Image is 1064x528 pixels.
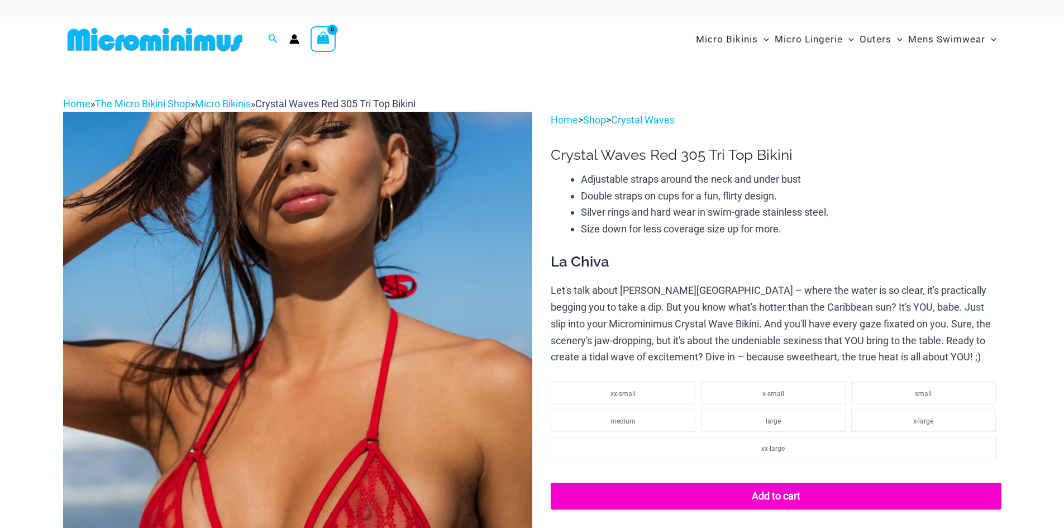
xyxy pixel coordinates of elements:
[551,112,1001,129] p: > >
[761,445,785,453] span: xx-large
[268,32,278,46] a: Search icon link
[851,410,996,432] li: x-large
[581,171,1001,188] li: Adjustable straps around the neck and under bust
[775,25,843,54] span: Micro Lingerie
[758,25,769,54] span: Menu Toggle
[857,22,905,56] a: OutersMenu ToggleMenu Toggle
[772,22,857,56] a: Micro LingerieMenu ToggleMenu Toggle
[551,114,578,126] a: Home
[693,22,772,56] a: Micro BikinisMenu ToggleMenu Toggle
[551,146,1001,164] h1: Crystal Waves Red 305 Tri Top Bikini
[581,188,1001,204] li: Double straps on cups for a fun, flirty design.
[610,390,636,398] span: xx-small
[551,410,695,432] li: medium
[913,417,933,425] span: x-large
[985,25,996,54] span: Menu Toggle
[610,417,636,425] span: medium
[908,25,985,54] span: Mens Swimwear
[851,382,996,405] li: small
[905,22,999,56] a: Mens SwimwearMenu ToggleMenu Toggle
[766,417,781,425] span: large
[915,390,932,398] span: small
[63,98,416,110] span: » » »
[583,114,606,126] a: Shop
[195,98,251,110] a: Micro Bikinis
[311,26,336,52] a: View Shopping Cart, empty
[551,253,1001,272] h3: La Chiva
[289,34,299,44] a: Account icon link
[551,282,1001,365] p: Let's talk about [PERSON_NAME][GEOGRAPHIC_DATA] – where the water is so clear, it's practically b...
[691,21,1001,58] nav: Site Navigation
[701,382,846,405] li: x-small
[255,98,416,110] span: Crystal Waves Red 305 Tri Top Bikini
[581,221,1001,237] li: Size down for less coverage size up for more.
[551,483,1001,510] button: Add to cart
[63,98,90,110] a: Home
[891,25,903,54] span: Menu Toggle
[696,25,758,54] span: Micro Bikinis
[762,390,784,398] span: x-small
[581,204,1001,221] li: Silver rings and hard wear in swim-grade stainless steel.
[860,25,891,54] span: Outers
[63,27,247,52] img: MM SHOP LOGO FLAT
[551,382,695,405] li: xx-small
[611,114,675,126] a: Crystal Waves
[843,25,854,54] span: Menu Toggle
[551,437,995,459] li: xx-large
[701,410,846,432] li: large
[95,98,190,110] a: The Micro Bikini Shop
